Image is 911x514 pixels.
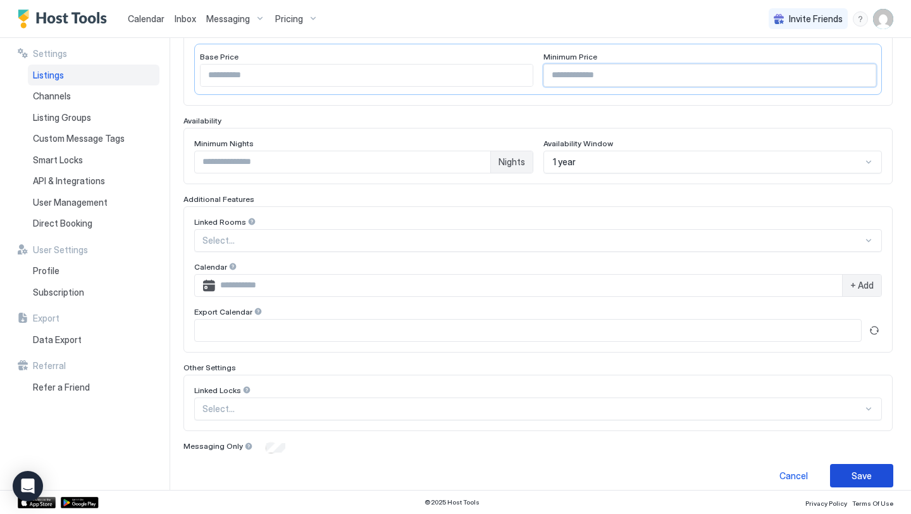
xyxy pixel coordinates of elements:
[33,112,91,123] span: Listing Groups
[183,441,243,451] span: Messaging Only
[850,280,874,291] span: + Add
[543,52,597,61] span: Minimum Price
[28,149,159,171] a: Smart Locks
[215,275,842,296] input: Input Field
[201,65,533,86] input: Input Field
[200,52,239,61] span: Base Price
[28,107,159,128] a: Listing Groups
[33,360,66,372] span: Referral
[873,9,893,29] div: User profile
[128,12,164,25] a: Calendar
[33,175,105,187] span: API & Integrations
[33,244,88,256] span: User Settings
[33,218,92,229] span: Direct Booking
[28,377,159,398] a: Refer a Friend
[33,265,59,277] span: Profile
[499,156,525,168] span: Nights
[194,385,241,395] span: Linked Locks
[33,70,64,81] span: Listings
[194,307,252,317] span: Export Calendar
[28,128,159,149] a: Custom Message Tags
[830,464,893,487] button: Save
[183,363,236,372] span: Other Settings
[33,197,108,208] span: User Management
[33,287,84,298] span: Subscription
[175,12,196,25] a: Inbox
[275,13,303,25] span: Pricing
[33,313,59,324] span: Export
[28,282,159,303] a: Subscription
[425,498,480,506] span: © 2025 Host Tools
[194,217,246,227] span: Linked Rooms
[805,499,847,507] span: Privacy Policy
[543,139,613,148] span: Availability Window
[33,382,90,393] span: Refer a Friend
[28,85,159,107] a: Channels
[33,154,83,166] span: Smart Locks
[762,464,825,487] button: Cancel
[128,13,164,24] span: Calendar
[18,9,113,28] a: Host Tools Logo
[183,116,221,125] span: Availability
[853,11,868,27] div: menu
[544,65,876,86] input: Input Field
[33,334,82,346] span: Data Export
[852,469,872,482] div: Save
[28,170,159,192] a: API & Integrations
[33,91,71,102] span: Channels
[28,260,159,282] a: Profile
[183,194,254,204] span: Additional Features
[779,469,808,482] div: Cancel
[852,496,893,509] a: Terms Of Use
[28,329,159,351] a: Data Export
[33,133,125,144] span: Custom Message Tags
[195,151,490,173] input: Input Field
[61,497,99,508] a: Google Play Store
[33,48,67,60] span: Settings
[206,13,250,25] span: Messaging
[553,156,576,168] span: 1 year
[13,471,43,501] div: Open Intercom Messenger
[28,213,159,234] a: Direct Booking
[867,323,882,338] button: Refresh
[175,13,196,24] span: Inbox
[28,65,159,86] a: Listings
[195,320,861,341] input: Input Field
[28,192,159,213] a: User Management
[194,139,254,148] span: Minimum Nights
[18,497,56,508] a: App Store
[805,496,847,509] a: Privacy Policy
[789,13,843,25] span: Invite Friends
[852,499,893,507] span: Terms Of Use
[194,262,227,272] span: Calendar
